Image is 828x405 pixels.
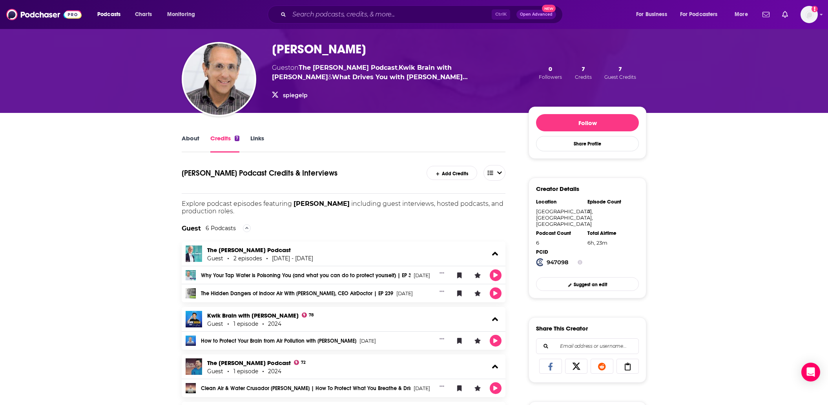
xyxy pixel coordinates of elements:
button: Show profile menu [801,6,818,23]
h3: [PERSON_NAME] [272,42,366,57]
a: The Dr. Gundry Podcast [299,64,398,71]
button: Show More Button [436,269,447,277]
button: open menu [483,165,505,181]
button: Bookmark Episode [454,382,465,394]
a: spiegelp [283,92,308,99]
button: Bookmark Episode [454,269,465,281]
h3: Creator Details [536,185,579,193]
a: Copy Link [616,359,639,374]
div: 7 [235,136,239,141]
a: Credits7 [210,134,239,153]
a: What Drives You with Kevin Miller [332,73,468,81]
a: Show notifications dropdown [779,8,791,21]
img: Podchaser - Follow, Share and Rate Podcasts [6,7,82,22]
button: 7Credits [573,65,594,80]
img: Why Your Tap Water is Poisoning You (and what you can do to protect yourself) | EP 326 [186,270,196,280]
button: open menu [162,8,205,21]
button: 7Guest Credits [602,65,638,80]
span: More [735,9,748,20]
div: 6 [536,240,582,246]
img: The Hidden Dangers of Indoor Air With Peter Spiegel, CEO AirDoctor | EP 239 [186,288,196,298]
img: Kwik Brain with Jim Kwik [186,311,202,327]
span: 7 [582,65,585,73]
span: Guest Credits [604,74,636,80]
p: Explore podcast episodes featuring including guest interviews, hosted podcasts, and production ro... [182,200,505,215]
div: Total Airtime [587,230,634,236]
a: 72 [294,360,306,365]
div: Podcast Count [536,230,582,236]
span: [DATE] [414,386,430,391]
a: Suggest an edit [536,277,639,291]
span: 6 hours, 23 minutes, 55 seconds [587,240,607,246]
button: Play [490,269,502,281]
button: open menu [92,8,131,21]
a: 78 [302,312,314,318]
span: 78 [309,314,314,317]
span: Charts [135,9,152,20]
button: Leave a Rating [472,335,483,347]
span: Ctrl K [492,9,510,20]
div: 7 [587,208,634,214]
div: Search followers [536,338,639,354]
div: The Guest is an outside party who makes an on-air appearance on an episode, often as a participan... [182,215,505,242]
a: The Hidden Dangers of Indoor Air With [PERSON_NAME], CEO AirDoctor | EP 239 [201,291,393,296]
span: Monitoring [167,9,195,20]
button: Bookmark Episode [454,287,465,299]
a: Links [250,134,264,153]
a: Clean Air & Water Crusador [PERSON_NAME] | How To Protect What You Breathe & Drink [201,386,410,391]
button: Play [490,287,502,299]
button: open menu [675,8,729,21]
span: 72 [301,361,306,364]
button: open menu [729,8,758,21]
span: Followers [539,74,562,80]
div: Episode Count [587,199,634,205]
button: 0Followers [536,65,564,80]
button: Show More Button [436,382,447,390]
button: Open AdvancedNew [516,10,556,19]
span: [DATE] [396,291,413,296]
a: How to Protect Your Brain from Air Pollution with [PERSON_NAME] [201,338,356,344]
button: Bookmark Episode [454,335,465,347]
img: The Dr. Gundry Podcast [186,245,202,262]
span: Open Advanced [520,13,553,16]
span: 7 [618,65,622,73]
a: Add Credits [427,166,477,180]
button: Play [490,382,502,394]
span: Logged in as Ashley_Beenen [801,6,818,23]
span: [DATE] [414,273,430,278]
div: Guest 1 episode 2024 [207,321,281,327]
button: Leave a Rating [472,287,483,299]
h3: Share This Creator [536,325,588,332]
a: About [182,134,199,153]
a: The Dr. Gundry Podcast [207,246,291,254]
button: Play [490,335,502,347]
a: The Kevin Miller Podcast [207,359,291,367]
span: Credits [575,74,592,80]
button: Share Profile [536,136,639,151]
span: Guest [272,64,290,71]
img: Podchaser Creator ID logo [536,258,544,266]
a: Charts [130,8,157,21]
img: The Kevin Miller Podcast [186,358,202,375]
span: For Business [636,9,667,20]
span: , [398,64,399,71]
div: Open Intercom Messenger [801,363,820,381]
a: Peter Spiegel [183,44,255,115]
button: Show More Button [436,287,447,295]
a: Share on Facebook [539,359,562,374]
button: Leave a Rating [472,382,483,394]
strong: 947098 [547,259,569,266]
a: Share on Reddit [591,359,613,374]
button: Show Info [578,258,582,266]
span: For Podcasters [680,9,718,20]
span: New [542,5,556,12]
div: Search podcasts, credits, & more... [275,5,570,24]
div: Guest 2 episodes [DATE] - [DATE] [207,255,313,262]
input: Search podcasts, credits, & more... [289,8,492,21]
div: Location [536,199,582,205]
button: Leave a Rating [472,269,483,281]
div: [GEOGRAPHIC_DATA], [GEOGRAPHIC_DATA], [GEOGRAPHIC_DATA] [536,208,582,227]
